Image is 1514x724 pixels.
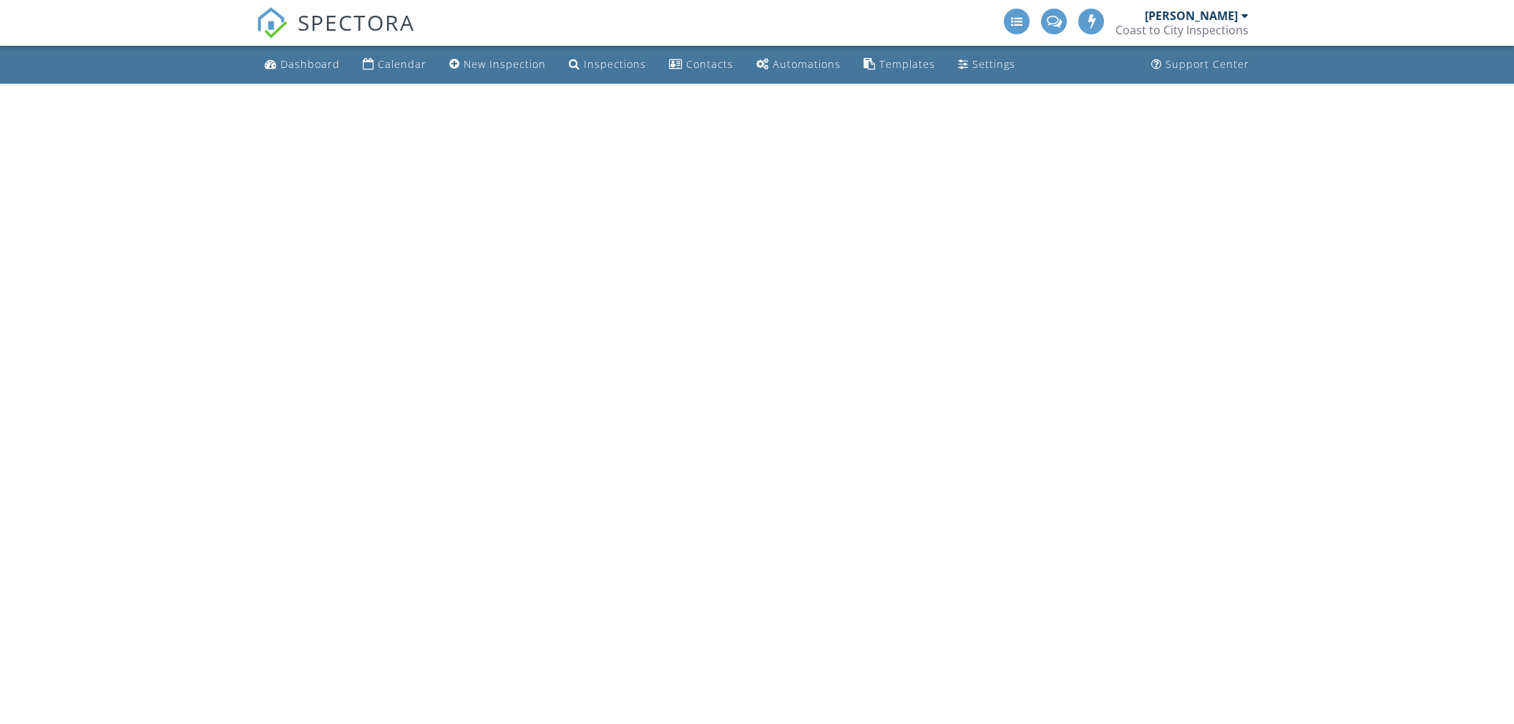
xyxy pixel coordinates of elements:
[378,57,426,71] div: Calendar
[1146,52,1255,78] a: Support Center
[952,52,1021,78] a: Settings
[256,7,288,39] img: The Best Home Inspection Software - Spectora
[663,52,739,78] a: Contacts
[1115,23,1249,37] div: Coast to City Inspections
[584,57,646,71] div: Inspections
[280,57,340,71] div: Dashboard
[357,52,432,78] a: Calendar
[259,52,346,78] a: Dashboard
[1145,9,1238,23] div: [PERSON_NAME]
[464,57,546,71] div: New Inspection
[751,52,846,78] a: Automations (Advanced)
[444,52,552,78] a: New Inspection
[1166,57,1249,71] div: Support Center
[686,57,733,71] div: Contacts
[773,57,841,71] div: Automations
[298,7,415,37] span: SPECTORA
[879,57,935,71] div: Templates
[858,52,941,78] a: Templates
[256,19,415,49] a: SPECTORA
[563,52,652,78] a: Inspections
[972,57,1015,71] div: Settings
